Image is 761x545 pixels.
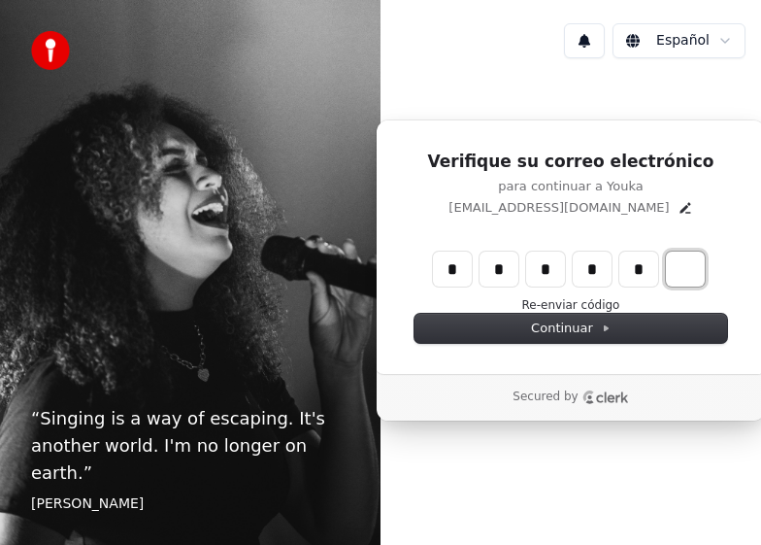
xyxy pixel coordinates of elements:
[31,405,349,487] p: “ Singing is a way of escaping. It's another world. I'm no longer on earth. ”
[414,151,727,174] h1: Verifique su correo electrónico
[480,252,518,287] input: Digit 2
[31,494,349,514] footer: [PERSON_NAME]
[582,391,629,404] a: Clerk logo
[414,314,727,343] button: Continuar
[619,252,658,287] input: Digit 5
[448,199,669,217] p: [EMAIL_ADDRESS][DOMAIN_NAME]
[526,252,565,287] input: Digit 3
[31,31,70,70] img: youka
[678,200,693,216] button: Edit
[513,390,578,405] p: Secured by
[429,248,709,290] div: Verification code input
[522,298,620,314] button: Re-enviar código
[414,178,727,195] p: para continuar a Youka
[531,320,611,337] span: Continuar
[573,252,612,287] input: Digit 4
[433,252,472,287] input: Enter verification code. Digit 1
[666,252,705,287] input: Digit 6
